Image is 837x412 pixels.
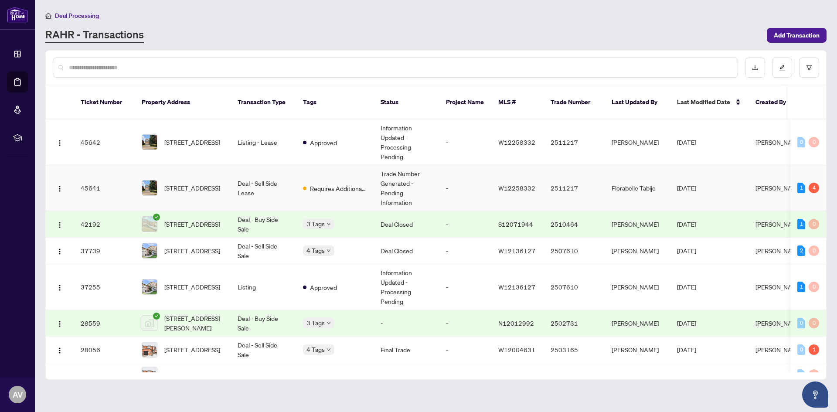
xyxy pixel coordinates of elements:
td: [PERSON_NAME] [605,238,670,264]
span: W12136127 [498,283,535,291]
div: 1 [797,183,805,193]
td: Listing [231,264,296,310]
span: Add Transaction [774,28,820,42]
span: 3 Tags [306,318,325,328]
td: Listing [231,363,296,386]
img: thumbnail-img [142,135,157,150]
td: Deal - Sell Side Sale [231,238,296,264]
td: [PERSON_NAME] [605,264,670,310]
div: 1 [797,282,805,292]
span: AV [13,388,23,401]
span: home [45,13,51,19]
span: [PERSON_NAME] [755,371,803,378]
button: Logo [53,217,67,231]
span: [STREET_ADDRESS] [164,345,220,354]
img: thumbnail-img [142,217,157,232]
img: Logo [56,185,63,192]
td: 27954 [74,363,135,386]
span: W12258332 [498,184,535,192]
img: Logo [56,347,63,354]
span: [PERSON_NAME] [755,247,803,255]
div: 0 [797,344,805,355]
span: download [752,65,758,71]
th: Last Updated By [605,85,670,119]
th: Property Address [135,85,231,119]
span: Last Modified Date [677,97,730,107]
td: Deal - Buy Side Sale [231,310,296,337]
span: Approved [310,283,337,292]
td: - [439,337,491,363]
span: [DATE] [677,319,696,327]
span: down [327,347,331,352]
span: 4 Tags [306,344,325,354]
img: Logo [56,320,63,327]
td: [PERSON_NAME] [605,119,670,165]
th: Status [374,85,439,119]
td: [PERSON_NAME] [605,310,670,337]
td: Information Updated - Processing Pending [374,264,439,310]
td: - [439,363,491,386]
button: download [745,58,765,78]
img: thumbnail-img [142,367,157,382]
span: Approved [310,138,337,147]
th: Project Name [439,85,491,119]
div: 0 [797,369,805,380]
button: Logo [53,280,67,294]
td: Deal Closed [374,238,439,264]
td: [PERSON_NAME] [605,337,670,363]
a: RAHR - Transactions [45,27,144,43]
td: 2510464 [544,211,605,238]
div: 0 [797,318,805,328]
td: Listing - Lease [231,119,296,165]
th: Last Modified Date [670,85,749,119]
td: Deal - Buy Side Sale [231,211,296,238]
td: - [374,363,439,386]
td: - [439,238,491,264]
span: [DATE] [677,184,696,192]
td: 28056 [74,337,135,363]
th: Trade Number [544,85,605,119]
img: Logo [56,221,63,228]
img: thumbnail-img [142,342,157,357]
td: 2507610 [544,238,605,264]
button: Logo [53,368,67,381]
td: 37739 [74,238,135,264]
span: S12071944 [498,220,533,228]
span: Deal Processing [55,12,99,20]
span: [PERSON_NAME] [755,184,803,192]
th: Tags [296,85,374,119]
span: check-circle [153,214,160,221]
span: W12136127 [498,247,535,255]
td: - [439,165,491,211]
div: 0 [809,137,819,147]
div: 0 [809,318,819,328]
td: Information Updated - Processing Pending [374,119,439,165]
span: down [327,321,331,325]
span: [STREET_ADDRESS] [164,282,220,292]
span: W12258332 [498,138,535,146]
span: 4 Tags [306,245,325,255]
img: logo [7,7,28,23]
td: 2503165 [544,363,605,386]
span: [DATE] [677,371,696,378]
span: check-circle [153,313,160,320]
td: Deal Closed [374,211,439,238]
div: 0 [809,369,819,380]
td: 42192 [74,211,135,238]
td: - [439,264,491,310]
span: [DATE] [677,220,696,228]
td: 45641 [74,165,135,211]
td: 2507610 [544,264,605,310]
button: Logo [53,135,67,149]
td: Deal - Sell Side Lease [231,165,296,211]
span: [PERSON_NAME] [755,283,803,291]
span: N12012992 [498,319,534,327]
span: W12004631 [498,346,535,354]
img: Logo [56,284,63,291]
span: [STREET_ADDRESS][PERSON_NAME] [164,313,224,333]
td: 2511217 [544,119,605,165]
span: [DATE] [677,247,696,255]
td: - [374,310,439,337]
div: 0 [797,137,805,147]
td: 28559 [74,310,135,337]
